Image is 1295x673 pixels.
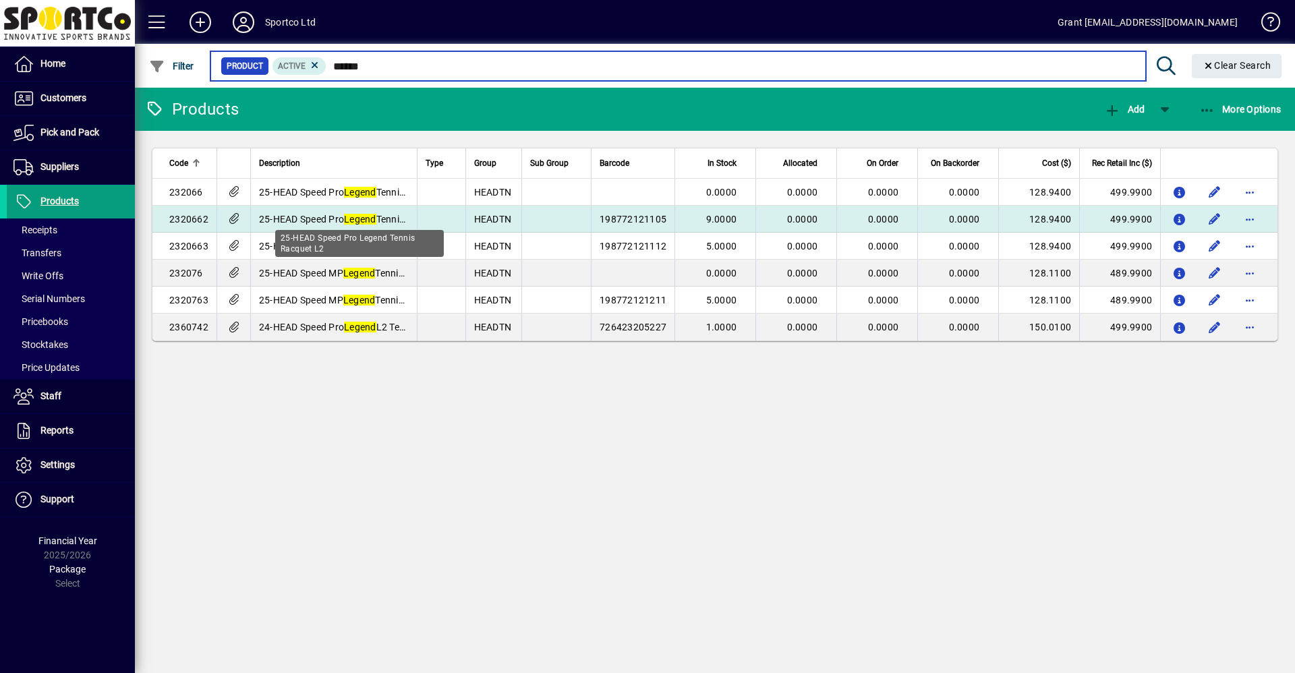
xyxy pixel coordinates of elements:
[1239,181,1261,203] button: More options
[344,214,376,225] em: Legend
[474,187,512,198] span: HEADTN
[1104,104,1145,115] span: Add
[1079,206,1160,233] td: 499.9900
[179,10,222,34] button: Add
[683,156,749,171] div: In Stock
[530,156,583,171] div: Sub Group
[222,10,265,34] button: Profile
[787,268,818,279] span: 0.0000
[600,156,629,171] span: Barcode
[868,268,899,279] span: 0.0000
[868,295,899,305] span: 0.0000
[706,295,737,305] span: 5.0000
[40,196,79,206] span: Products
[13,270,63,281] span: Write Offs
[169,268,203,279] span: 232076
[474,214,512,225] span: HEADTN
[343,295,376,305] em: Legend
[13,225,57,235] span: Receipts
[145,98,239,120] div: Products
[259,322,456,332] span: 24-HEAD Speed Pro L2 Tennis Racquet
[40,58,65,69] span: Home
[7,47,135,81] a: Home
[474,295,512,305] span: HEADTN
[13,293,85,304] span: Serial Numbers
[259,156,409,171] div: Description
[1092,156,1152,171] span: Rec Retail Inc ($)
[344,187,376,198] em: Legend
[169,241,208,252] span: 2320663
[7,82,135,115] a: Customers
[1204,316,1226,338] button: Edit
[13,316,68,327] span: Pricebooks
[706,214,737,225] span: 9.0000
[265,11,316,33] div: Sportco Ltd
[1079,287,1160,314] td: 489.9900
[7,287,135,310] a: Serial Numbers
[474,156,496,171] span: Group
[1042,156,1071,171] span: Cost ($)
[7,448,135,482] a: Settings
[949,241,980,252] span: 0.0000
[474,241,512,252] span: HEADTN
[868,187,899,198] span: 0.0000
[1058,11,1238,33] div: Grant [EMAIL_ADDRESS][DOMAIN_NAME]
[949,187,980,198] span: 0.0000
[169,322,208,332] span: 2360742
[845,156,911,171] div: On Order
[1192,54,1282,78] button: Clear
[1079,233,1160,260] td: 499.9900
[868,241,899,252] span: 0.0000
[600,295,666,305] span: 198772121211
[600,241,666,252] span: 198772121112
[426,156,443,171] span: Type
[49,564,86,575] span: Package
[227,59,263,73] span: Product
[1199,104,1282,115] span: More Options
[13,362,80,373] span: Price Updates
[275,230,444,257] div: 25-HEAD Speed Pro Legend Tennis Racquet L2
[998,260,1079,287] td: 128.1100
[1079,260,1160,287] td: 489.9900
[13,247,61,258] span: Transfers
[949,295,980,305] span: 0.0000
[1239,208,1261,230] button: More options
[530,156,569,171] span: Sub Group
[787,295,818,305] span: 0.0000
[706,241,737,252] span: 5.0000
[1239,316,1261,338] button: More options
[40,127,99,138] span: Pick and Pack
[13,339,68,350] span: Stocktakes
[40,494,74,504] span: Support
[259,295,455,305] span: 25-HEAD Speed MP Tennis Racquet L3
[7,241,135,264] a: Transfers
[600,156,666,171] div: Barcode
[344,322,376,332] em: Legend
[259,214,456,225] span: 25-HEAD Speed Pro Tennis Racquet L2
[146,54,198,78] button: Filter
[38,535,97,546] span: Financial Year
[787,187,818,198] span: 0.0000
[706,187,737,198] span: 0.0000
[426,156,457,171] div: Type
[40,425,74,436] span: Reports
[169,295,208,305] span: 2320763
[1204,262,1226,284] button: Edit
[40,161,79,172] span: Suppliers
[998,206,1079,233] td: 128.9400
[706,268,737,279] span: 0.0000
[169,187,203,198] span: 232066
[1204,289,1226,311] button: Edit
[764,156,830,171] div: Allocated
[868,214,899,225] span: 0.0000
[259,241,456,252] span: 25-HEAD Speed Pro Tennis Racquet L3
[867,156,898,171] span: On Order
[40,390,61,401] span: Staff
[7,150,135,184] a: Suppliers
[998,314,1079,341] td: 150.0100
[787,322,818,332] span: 0.0000
[474,268,512,279] span: HEADTN
[259,268,442,279] span: 25-HEAD Speed MP Tennis Racquet
[708,156,737,171] span: In Stock
[706,322,737,332] span: 1.0000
